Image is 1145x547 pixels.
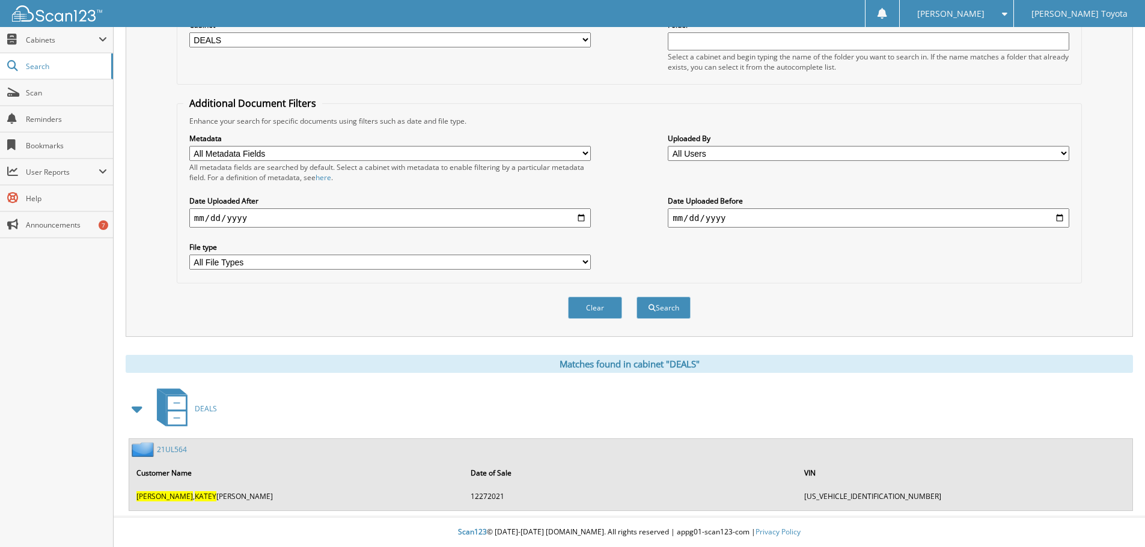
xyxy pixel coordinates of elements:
[183,116,1075,126] div: Enhance your search for specific documents using filters such as date and file type.
[157,444,187,455] a: 21UL564
[26,167,99,177] span: User Reports
[26,88,107,98] span: Scan
[114,518,1145,547] div: © [DATE]-[DATE] [DOMAIN_NAME]. All rights reserved | appg01-scan123-com |
[136,491,193,501] span: [PERSON_NAME]
[189,162,591,183] div: All metadata fields are searched by default. Select a cabinet with metadata to enable filtering b...
[668,208,1069,228] input: end
[189,133,591,144] label: Metadata
[183,97,322,110] legend: Additional Document Filters
[26,114,107,124] span: Reminders
[668,52,1069,72] div: Select a cabinet and begin typing the name of the folder you want to search in. If the name match...
[917,10,985,17] span: [PERSON_NAME]
[316,172,331,183] a: here
[26,61,105,71] span: Search
[26,141,107,151] span: Bookmarks
[130,461,463,485] th: Customer Name
[798,461,1131,485] th: VIN
[26,35,99,45] span: Cabinets
[1031,10,1128,17] span: [PERSON_NAME] Toyota
[150,385,217,432] a: DEALS
[465,461,798,485] th: Date of Sale
[130,486,463,506] td: , [PERSON_NAME]
[798,486,1131,506] td: [US_VEHICLE_IDENTIFICATION_NUMBER]
[99,220,108,230] div: 7
[756,527,801,537] a: Privacy Policy
[132,442,157,457] img: folder2.png
[26,193,107,204] span: Help
[126,355,1133,373] div: Matches found in cabinet "DEALS"
[195,403,217,414] span: DEALS
[189,208,591,228] input: start
[1085,489,1145,547] iframe: Chat Widget
[195,491,216,501] span: KATEY
[458,527,487,537] span: Scan123
[189,242,591,252] label: File type
[668,196,1069,206] label: Date Uploaded Before
[26,220,107,230] span: Announcements
[668,133,1069,144] label: Uploaded By
[465,486,798,506] td: 12272021
[568,297,622,319] button: Clear
[637,297,691,319] button: Search
[12,5,102,22] img: scan123-logo-white.svg
[189,196,591,206] label: Date Uploaded After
